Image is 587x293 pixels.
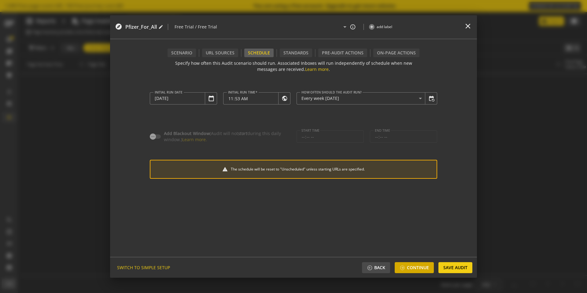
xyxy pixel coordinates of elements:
[362,262,390,273] button: Back
[161,130,290,143] label: (Audit will not during this daily window.)
[222,167,228,172] mat-icon: warning
[374,262,385,273] span: Back
[155,90,183,94] mat-label: Initial Run Date
[228,96,278,101] input: Specify Time
[204,91,219,106] button: Open calendar
[368,24,375,30] mat-icon: add_circle
[362,22,365,32] span: |
[202,49,238,57] div: URL Sources
[115,23,122,30] mat-icon: explore
[443,262,467,273] span: Save Audit
[373,49,419,57] div: On-Page Actions
[375,128,390,132] mat-label: End time
[280,49,312,57] div: Standards
[231,167,365,172] div: The schedule will be reset to "Unscheduled" unless starting URLs are specified.
[395,262,434,273] button: Continue
[228,90,255,94] mat-label: Initial Run Time
[158,24,163,29] mat-icon: edit
[301,95,339,101] span: Every week [DATE]
[428,95,434,101] mat-icon: event_repeat
[464,22,472,30] mat-icon: close
[170,18,356,35] op-folder-and-sub-folder-field: Free Trial / Free Trial
[115,262,172,273] button: SWITCH TO SIMPLE SETUP
[407,262,429,273] span: Continue
[208,95,214,101] mat-icon: calendar_today
[301,90,362,94] mat-label: How often should the Audit run?
[164,130,210,136] span: Add Blackout Window
[168,49,196,57] div: Scenario
[166,22,170,32] span: |
[438,262,472,273] button: Save Audit
[377,24,392,29] span: add label
[125,24,157,31] span: Pfizer_For_All
[244,49,274,57] div: Schedule
[238,130,247,136] em: start
[182,137,207,142] a: Learn more.
[305,66,329,72] a: Learn more
[341,23,348,31] mat-icon: arrow_drop_down
[117,262,170,273] span: SWITCH TO SIMPLE SETUP
[175,60,412,72] div: Specify how often this Audit scenario should run. Associated Inboxes will run independently of sc...
[318,49,367,57] div: Pre-audit Actions
[282,95,288,101] mat-icon: public
[175,23,341,31] input: Select or create new folder/sub-folder
[368,24,392,30] button: add label
[301,128,319,132] mat-label: Start time
[125,18,163,35] audit-editor-header-name-control: Pfizer_For_All
[350,24,356,30] mat-icon: info_outline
